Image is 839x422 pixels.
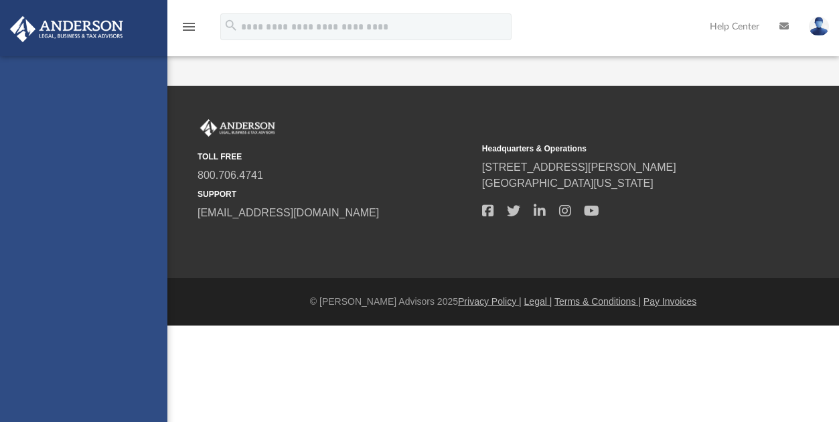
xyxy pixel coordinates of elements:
[224,18,238,33] i: search
[458,296,522,307] a: Privacy Policy |
[167,295,839,309] div: © [PERSON_NAME] Advisors 2025
[554,296,641,307] a: Terms & Conditions |
[198,169,263,181] a: 800.706.4741
[524,296,552,307] a: Legal |
[198,188,473,200] small: SUPPORT
[181,19,197,35] i: menu
[482,161,676,173] a: [STREET_ADDRESS][PERSON_NAME]
[482,178,654,189] a: [GEOGRAPHIC_DATA][US_STATE]
[482,143,757,155] small: Headquarters & Operations
[198,207,379,218] a: [EMAIL_ADDRESS][DOMAIN_NAME]
[6,16,127,42] img: Anderson Advisors Platinum Portal
[198,119,278,137] img: Anderson Advisors Platinum Portal
[181,25,197,35] a: menu
[198,151,473,163] small: TOLL FREE
[809,17,829,36] img: User Pic
[643,296,696,307] a: Pay Invoices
